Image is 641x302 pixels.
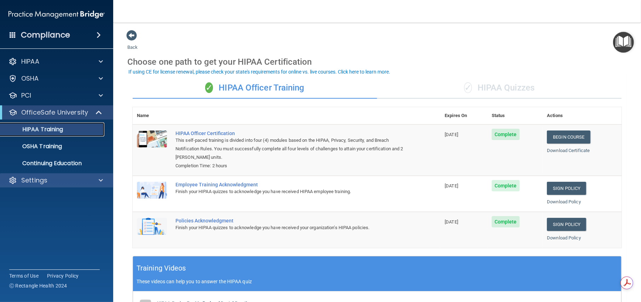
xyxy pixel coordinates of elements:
[547,199,581,204] a: Download Policy
[21,74,39,83] p: OSHA
[547,218,586,231] a: Sign Policy
[543,107,622,124] th: Actions
[175,136,405,162] div: This self-paced training is divided into four (4) modules based on the HIPAA, Privacy, Security, ...
[8,108,103,117] a: OfficeSafe University
[128,69,390,74] div: If using CE for license renewal, please check your state's requirements for online vs. live cours...
[47,272,79,279] a: Privacy Policy
[8,91,103,100] a: PCI
[8,176,103,185] a: Settings
[21,30,70,40] h4: Compliance
[8,74,103,83] a: OSHA
[21,176,47,185] p: Settings
[175,130,405,136] a: HIPAA Officer Certification
[133,107,171,124] th: Name
[175,218,405,223] div: Policies Acknowledgment
[5,160,101,167] p: Continuing Education
[175,162,405,170] div: Completion Time: 2 hours
[175,182,405,187] div: Employee Training Acknowledgment
[205,82,213,93] span: ✓
[175,187,405,196] div: Finish your HIPAA quizzes to acknowledge you have received HIPAA employee training.
[464,82,472,93] span: ✓
[137,279,618,284] p: These videos can help you to answer the HIPAA quiz
[127,52,627,72] div: Choose one path to get your HIPAA Certification
[127,68,391,75] button: If using CE for license renewal, please check your state's requirements for online vs. live cours...
[547,235,581,240] a: Download Policy
[492,180,520,191] span: Complete
[5,126,63,133] p: HIPAA Training
[21,57,39,66] p: HIPAA
[377,77,622,99] div: HIPAA Quizzes
[445,219,458,225] span: [DATE]
[9,272,39,279] a: Terms of Use
[492,129,520,140] span: Complete
[487,107,543,124] th: Status
[137,262,186,274] h5: Training Videos
[613,32,634,53] button: Open Resource Center
[547,182,586,195] a: Sign Policy
[440,107,487,124] th: Expires On
[8,57,103,66] a: HIPAA
[9,282,67,289] span: Ⓒ Rectangle Health 2024
[547,130,590,144] a: Begin Course
[492,216,520,227] span: Complete
[5,143,62,150] p: OSHA Training
[8,7,105,22] img: PMB logo
[445,183,458,188] span: [DATE]
[21,91,31,100] p: PCI
[21,108,88,117] p: OfficeSafe University
[133,77,377,99] div: HIPAA Officer Training
[445,132,458,137] span: [DATE]
[175,223,405,232] div: Finish your HIPAA quizzes to acknowledge you have received your organization’s HIPAA policies.
[127,36,138,50] a: Back
[547,148,590,153] a: Download Certificate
